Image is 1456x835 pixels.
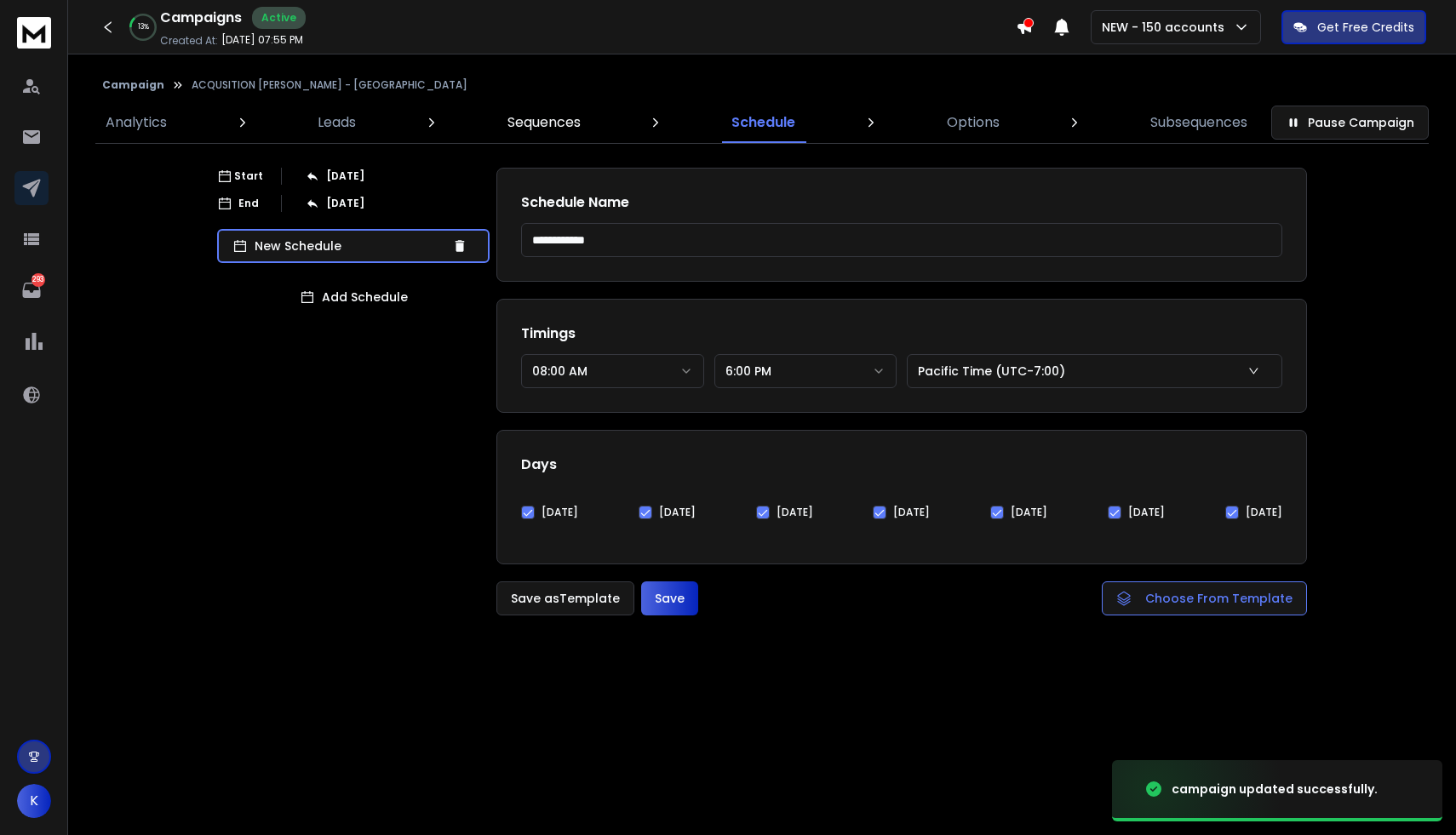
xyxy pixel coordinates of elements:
[217,280,490,314] button: Add Schedule
[102,78,164,92] button: Campaign
[1011,506,1047,519] label: [DATE]
[777,506,813,519] label: [DATE]
[947,112,1000,133] p: Options
[893,506,930,519] label: [DATE]
[937,102,1010,143] a: Options
[138,22,149,32] p: 13 %
[1128,506,1165,519] label: [DATE]
[521,354,704,388] button: 08:00 AM
[1172,781,1378,798] div: campaign updated successfully.
[1102,19,1231,36] p: NEW - 150 accounts
[17,784,51,818] button: K
[1271,106,1429,140] button: Pause Campaign
[542,506,578,519] label: [DATE]
[234,169,263,183] p: Start
[192,78,467,92] p: ACQUSITION [PERSON_NAME] - [GEOGRAPHIC_DATA]
[918,363,1072,380] p: Pacific Time (UTC-7:00)
[721,102,805,143] a: Schedule
[221,33,303,47] p: [DATE] 07:55 PM
[255,237,445,255] p: New Schedule
[1145,590,1293,607] span: Choose From Template
[14,273,49,307] a: 293
[507,112,581,133] p: Sequences
[326,197,364,210] p: [DATE]
[238,197,259,210] p: End
[252,7,306,29] div: Active
[714,354,897,388] button: 6:00 PM
[659,506,696,519] label: [DATE]
[160,8,242,28] h1: Campaigns
[521,192,1282,213] h1: Schedule Name
[497,102,591,143] a: Sequences
[307,102,366,143] a: Leads
[95,102,177,143] a: Analytics
[496,581,634,615] button: Save asTemplate
[1150,112,1247,133] p: Subsequences
[318,112,356,133] p: Leads
[1281,10,1426,44] button: Get Free Credits
[521,455,1282,475] h1: Days
[160,34,218,48] p: Created At:
[1246,506,1282,519] label: [DATE]
[731,112,795,133] p: Schedule
[1317,19,1414,36] p: Get Free Credits
[1140,102,1258,143] a: Subsequences
[17,17,51,49] img: logo
[326,169,364,183] p: [DATE]
[106,112,167,133] p: Analytics
[521,323,1282,344] h1: Timings
[641,581,698,615] button: Save
[32,273,45,287] p: 293
[1102,581,1307,615] button: Choose From Template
